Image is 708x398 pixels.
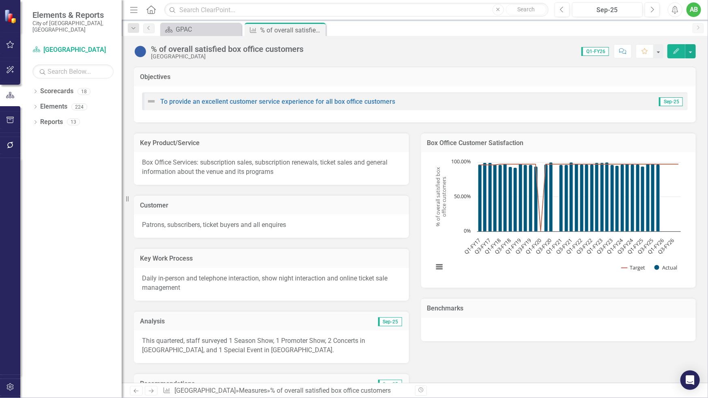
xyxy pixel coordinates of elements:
[615,237,635,256] text: Q3-FY24
[429,158,685,280] svg: Interactive chart
[239,387,267,394] a: Measures
[134,45,147,58] img: No Information
[378,317,402,326] span: Sep-25
[580,165,583,232] path: Q1-FY22, 97. Actual.
[77,88,90,95] div: 18
[631,165,634,232] path: Q3-FY24, 97. Actual.
[151,53,303,60] div: [GEOGRAPHIC_DATA]
[534,237,553,256] text: Q3-FY20
[600,163,604,232] path: Q1-FY23, 99. Actual.
[503,164,507,232] path: Q2-FY18, 98. Actual.
[142,158,401,177] p: Box Office Services: subscription sales, subscription renewals, ticket sales and general informat...
[544,165,548,232] path: Q2-FY20, 97. Actual.
[164,3,548,17] input: Search ClearPoint...
[140,73,690,81] h3: Objectives
[488,163,492,232] path: Q3-FY17, 99. Actual.
[654,264,677,271] button: Show Actual
[513,168,517,232] path: Q4-FY18, 92. Actual.
[378,380,402,389] span: Sep-25
[641,167,644,232] path: Q1-FY25, 94. Actual.
[605,237,624,256] text: Q1-FY24
[176,24,239,34] div: GPAC
[595,163,598,232] path: Q4-FY22, 99. Actual.
[656,237,675,256] text: Q3-FY26
[498,165,502,232] path: Q1-FY18, 96. Actual.
[483,163,486,232] path: Q2-FY17, 99. Actual.
[523,165,527,232] path: Q2-FY19, 96. Actual.
[581,47,609,56] span: Q1-FY26
[493,165,497,232] path: Q4-FY17, 97. Actual.
[610,165,614,232] path: Q3-FY23, 96. Actual.
[493,237,512,256] text: Q3-FY18
[620,165,624,232] path: Q1-FY24, 97. Actual.
[646,237,665,256] text: Q1-FY26
[483,237,502,256] text: Q1-FY18
[656,165,660,232] path: Q4-FY25, 97. Actual.
[519,164,522,232] path: Q1-FY19, 98. Actual.
[142,336,401,355] p: This quartered, staff surveyed 1 Season Show, 1 Promoter Show, 2 Concerts in [GEOGRAPHIC_DATA], a...
[142,274,401,293] p: Daily in-person and telephone interaction, show night interaction and online ticket sale management
[575,5,640,15] div: Sep-25
[140,255,403,262] h3: Key Work Process
[32,64,114,79] input: Search Below...
[146,96,156,106] img: Not Defined
[651,164,654,232] path: Q3-FY25, 98. Actual.
[622,264,645,271] button: Show Target
[67,119,80,126] div: 13
[32,20,114,33] small: City of [GEOGRAPHIC_DATA], [GEOGRAPHIC_DATA]
[32,10,114,20] span: Elements & Reports
[151,45,303,53] div: % of overall satisfied box office customers
[429,158,688,280] div: Chart. Highcharts interactive chart.
[559,165,563,232] path: Q1-FY21, 96. Actual.
[636,237,655,256] text: Q3-FY25
[514,237,533,256] text: Q3-FY19
[659,97,683,106] span: Sep-25
[503,237,522,256] text: Q1-FY19
[478,162,678,232] g: Actual, series 2 of 2. Bar series with 40 bars.
[517,6,535,13] span: Search
[590,165,594,232] path: Q3-FY22, 97. Actual.
[575,237,594,256] text: Q3-FY22
[636,165,639,232] path: Q4-FY24, 97. Actual.
[4,9,18,24] img: ClearPoint Strategy
[508,167,512,232] path: Q3-FY18, 93. Actual.
[625,164,629,232] path: Q2-FY24, 98. Actual.
[554,237,573,256] text: Q3-FY21
[572,2,643,17] button: Sep-25
[615,166,619,232] path: Q4-FY23, 95. Actual.
[473,237,492,256] text: Q3-FY17
[40,118,63,127] a: Reports
[464,227,471,234] text: 0%
[451,158,471,165] text: 100.00%
[595,237,614,256] text: Q3-FY23
[140,318,271,325] h3: Analysis
[160,98,395,105] a: To provide an excellent customer service experience for all box office customers
[575,164,578,232] path: Q4-FY21, 98. Actual.
[529,165,532,232] path: Q3-FY19, 96. Actual.
[478,165,482,232] path: Q1-FY17, 97. Actual.
[162,24,239,34] a: GPAC
[646,164,650,232] path: Q2-FY25, 98. Actual.
[549,163,553,232] path: Q3-FY20, 100. Actual.
[427,139,690,147] h3: Box Office Customer Satisfaction
[434,167,447,227] text: % of overall satisfied box office customers
[680,370,700,390] div: Open Intercom Messenger
[142,220,401,230] p: Patrons, subscribers, ticket buyers and all enquires
[260,25,324,35] div: % of overall satisfied box office customers
[174,387,236,394] a: [GEOGRAPHIC_DATA]
[686,2,701,17] button: AB
[569,163,573,232] path: Q3-FY21, 100. Actual.
[506,4,547,15] button: Search
[140,380,321,387] h3: Recommendations
[32,45,114,55] a: [GEOGRAPHIC_DATA]
[524,237,543,256] text: Q1-FY20
[71,103,87,110] div: 224
[454,193,471,200] text: 50.00%
[140,202,403,209] h3: Customer
[434,261,445,272] button: View chart menu, Chart
[605,163,609,232] path: Q2-FY23, 100. Actual.
[40,102,67,111] a: Elements
[585,165,588,232] path: Q2-FY22, 97. Actual.
[463,237,482,256] text: Q1-FY17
